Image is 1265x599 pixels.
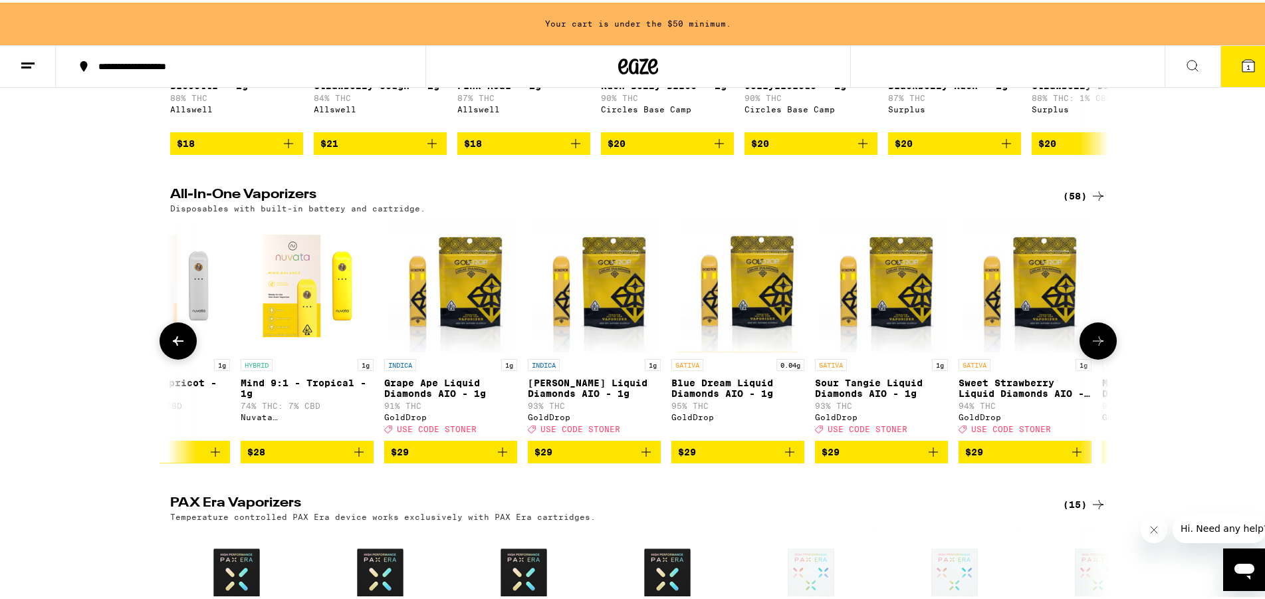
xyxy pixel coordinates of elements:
div: Allswell [457,102,590,111]
p: 1g [645,356,661,368]
span: $29 [965,444,983,455]
span: $28 [247,444,265,455]
span: $29 [534,444,552,455]
div: Surplus [888,102,1021,111]
button: Add to bag [528,438,661,461]
a: Open page for Mind 9:1 - Tropical - 1g from Nuvata (CA) [241,217,374,437]
div: Allswell [170,102,303,111]
img: GoldDrop - Sweet Strawberry Liquid Diamonds AIO - 1g [963,217,1086,350]
button: Add to bag [241,438,374,461]
a: (15) [1063,494,1106,510]
span: $29 [822,444,840,455]
button: Add to bag [815,438,948,461]
span: $29 [1109,444,1127,455]
p: Sweet Strawberry Liquid Diamonds AIO - 1g [959,375,1092,396]
a: Open page for King Louis Liquid Diamonds AIO - 1g from GoldDrop [528,217,661,437]
div: Allswell [314,102,447,111]
a: Open page for Grape Ape Liquid Diamonds AIO - 1g from GoldDrop [384,217,517,437]
p: 1g [358,356,374,368]
a: Open page for Melon Mojito Liquid Diamonds AIO - 1g from GoldDrop [1102,217,1235,437]
p: 1g [214,356,230,368]
span: Hi. Need any help? [8,9,96,20]
p: Melon Mojito Liquid Diamonds AIO - 1g [1102,375,1235,396]
h2: PAX Era Vaporizers [170,494,1041,510]
div: Surplus [1032,102,1165,111]
div: Circles Base Camp [601,102,734,111]
span: $20 [1038,136,1056,146]
p: 88% THC: 1% CBD [1032,91,1165,100]
a: Open page for Sweet Strawberry Liquid Diamonds AIO - 1g from GoldDrop [959,217,1092,437]
img: GoldDrop - Blue Dream Liquid Diamonds AIO - 1g [677,217,799,350]
p: Grape Ape Liquid Diamonds AIO - 1g [384,375,517,396]
button: Add to bag [314,130,447,152]
p: 88% THC [170,91,303,100]
p: Disposables with built-in battery and cartridge. [170,201,425,210]
button: Add to bag [601,130,734,152]
div: GoldDrop [528,410,661,419]
div: GoldDrop [384,410,517,419]
p: Mind 9:1 - Tropical - 1g [241,375,374,396]
p: 93% THC [1102,399,1235,408]
p: [PERSON_NAME] Liquid Diamonds AIO - 1g [528,375,661,396]
button: Add to bag [384,438,517,461]
button: Add to bag [888,130,1021,152]
p: 40% THC: 41% CBD [97,399,230,408]
p: Flow 1:1 - Apricot - 1g [97,375,230,396]
p: 84% THC [314,91,447,100]
p: Sour Tangie Liquid Diamonds AIO - 1g [815,375,948,396]
span: $20 [895,136,913,146]
button: Add to bag [1102,438,1235,461]
p: 91% THC [384,399,517,408]
img: GoldDrop - King Louis Liquid Diamonds AIO - 1g [532,217,655,350]
p: 74% THC: 7% CBD [241,399,374,408]
button: Add to bag [170,130,303,152]
p: SATIVA [671,356,703,368]
button: Add to bag [457,130,590,152]
div: GoldDrop [671,410,804,419]
span: USE CODE STONER [971,423,1051,431]
span: 1 [1246,60,1250,68]
span: $18 [464,136,482,146]
img: Nuvata (CA) - Mind 9:1 - Tropical - 1g [241,217,374,350]
p: 1g [932,356,948,368]
p: 1g [501,356,517,368]
div: GoldDrop [959,410,1092,419]
p: 93% THC [528,399,661,408]
span: $20 [608,136,626,146]
img: GoldDrop - Sour Tangie Liquid Diamonds AIO - 1g [820,217,943,350]
button: Add to bag [1032,130,1165,152]
span: USE CODE STONER [397,423,477,431]
img: GoldDrop - Melon Mojito Liquid Diamonds AIO - 1g [1107,217,1230,350]
img: Nuvata (CA) - Flow 1:1 - Apricot - 1g [97,217,230,350]
p: 87% THC [888,91,1021,100]
p: 1g [1076,356,1092,368]
p: 94% THC [959,399,1092,408]
button: Add to bag [959,438,1092,461]
a: Open page for Flow 1:1 - Apricot - 1g from Nuvata (CA) [97,217,230,437]
a: Open page for Blue Dream Liquid Diamonds AIO - 1g from GoldDrop [671,217,804,437]
button: Add to bag [745,130,877,152]
p: 0.04g [776,356,804,368]
div: GoldDrop [815,410,948,419]
p: SATIVA [815,356,847,368]
button: Add to bag [97,438,230,461]
p: INDICA [384,356,416,368]
p: SATIVA [959,356,990,368]
div: Circles Base Camp [745,102,877,111]
p: 93% THC [815,399,948,408]
p: Blue Dream Liquid Diamonds AIO - 1g [671,375,804,396]
p: 90% THC [601,91,734,100]
h2: All-In-One Vaporizers [170,185,1041,201]
a: (58) [1063,185,1106,201]
p: HYBRID [1102,356,1134,368]
p: INDICA [528,356,560,368]
img: GoldDrop - Grape Ape Liquid Diamonds AIO - 1g [389,217,512,350]
p: 87% THC [457,91,590,100]
button: Add to bag [671,438,804,461]
span: USE CODE STONER [540,423,620,431]
span: $18 [177,136,195,146]
span: $29 [391,444,409,455]
span: $20 [751,136,769,146]
a: Open page for Sour Tangie Liquid Diamonds AIO - 1g from GoldDrop [815,217,948,437]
